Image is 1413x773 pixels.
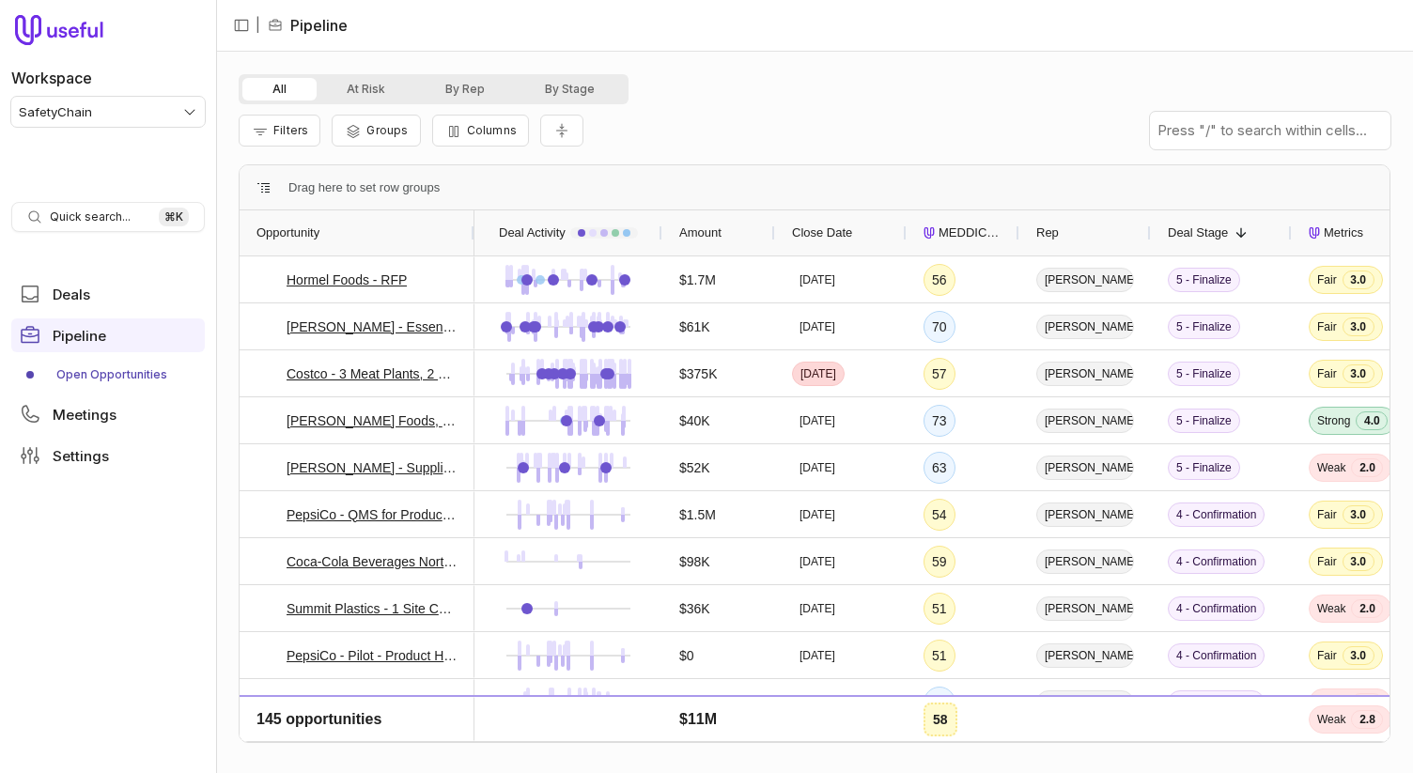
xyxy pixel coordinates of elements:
a: Costco - 3 Meat Plants, 2 Packing Plants [287,363,458,385]
div: $98K [679,550,710,573]
span: Fair [1317,648,1337,663]
span: Meetings [53,408,116,422]
span: 5 - Finalize [1168,362,1240,386]
span: [PERSON_NAME] [1036,690,1134,715]
label: Workspace [11,67,92,89]
span: 3.0 [1343,740,1374,759]
span: 4 - Confirmation [1168,502,1265,527]
span: Columns [467,123,517,137]
span: Settings [53,449,109,463]
span: Fair [1317,554,1337,569]
a: PepsiCo - QMS for Product Hold and CAPA - $2.2M [287,503,458,526]
span: [PERSON_NAME] [1036,643,1134,668]
button: All [242,78,317,100]
button: Columns [432,115,529,147]
span: [PERSON_NAME] [1036,549,1134,574]
button: At Risk [317,78,415,100]
span: 4.0 [1356,411,1388,430]
li: Pipeline [268,14,348,37]
div: 51 [932,597,947,620]
time: [DATE] [800,460,835,475]
time: [DATE] [800,648,835,663]
span: Fair [1317,319,1337,334]
div: 59 [932,550,947,573]
div: $48K [679,691,710,714]
span: 5 - Finalize [1168,456,1240,480]
span: Weak [1317,695,1345,710]
span: 4 - Confirmation [1168,596,1265,621]
div: $0 [679,644,694,667]
span: Deal Stage [1168,222,1228,244]
span: Filters [273,123,308,137]
button: By Stage [515,78,625,100]
span: 4 - Confirmation [1168,549,1265,574]
span: 4 - Confirmation [1168,737,1265,762]
span: 4 - Confirmation [1168,690,1265,715]
div: $1.7M [679,269,716,291]
div: $40K [679,410,710,432]
a: Meetings [11,397,205,431]
a: Newly Weds® Foods - Broadview Facility Essential [287,738,458,761]
button: Group Pipeline [332,115,420,147]
div: 70 [932,316,947,338]
time: [DATE] [800,319,835,334]
div: 57 [932,363,947,385]
span: 3.0 [1343,271,1374,289]
div: 56 [932,269,947,291]
div: 54 [932,503,947,526]
span: [PERSON_NAME] [1036,409,1134,433]
a: Coca-Cola Beverages Northeast, Inc - 2 plant 2025 [287,550,458,573]
span: 3.0 [1343,552,1374,571]
span: [PERSON_NAME] [1036,596,1134,621]
div: Pipeline submenu [11,360,205,390]
span: 2.0 [1351,599,1383,618]
time: [DATE] [800,366,836,381]
button: Collapse all rows [540,115,583,147]
span: Deal Activity [499,222,566,244]
span: Pipeline [53,329,106,343]
span: Amount [679,222,722,244]
span: Strong [1317,413,1350,428]
div: 73 [932,410,947,432]
span: Drag here to set row groups [288,177,440,199]
div: Row Groups [288,177,440,199]
span: 3.0 [1343,505,1374,524]
button: Filter Pipeline [239,115,320,147]
time: [DATE] [800,695,835,710]
div: $52K [679,456,710,479]
span: 5 - Finalize [1168,315,1240,339]
div: 60 [932,691,947,714]
span: 3.0 [1343,364,1374,383]
span: Fair [1317,366,1337,381]
span: [PERSON_NAME] [1036,456,1134,480]
a: Settings [11,439,205,472]
span: Deals [53,287,90,301]
span: Fair [1317,742,1337,757]
span: 2.5 [1351,693,1383,712]
span: MEDDICC Score [939,222,1002,244]
a: Summit Plastics - 1 Site Core [287,597,458,620]
span: [PERSON_NAME] [1036,502,1134,527]
a: Deals [11,277,205,311]
span: | [256,14,260,37]
span: Groups [366,123,408,137]
span: 5 - Finalize [1168,268,1240,292]
span: Fair [1317,272,1337,287]
span: Quick search... [50,209,131,224]
time: [DATE] [800,507,835,522]
span: 4 - Confirmation [1168,643,1265,668]
span: [PERSON_NAME] [1036,315,1134,339]
div: $61K [679,316,710,338]
div: MEDDICC Score [924,210,1002,255]
span: Close Date [792,222,852,244]
button: By Rep [415,78,515,100]
a: Pulmuone Foods USA - Essential (1 Site) [287,691,458,714]
span: Opportunity [256,222,319,244]
span: [PERSON_NAME] [1036,268,1134,292]
a: [PERSON_NAME] - Supplier + Essentials [287,456,458,479]
span: Weak [1317,601,1345,616]
time: [DATE] [800,601,835,616]
div: 69 [932,738,947,761]
span: Fair [1317,507,1337,522]
div: 63 [932,456,947,479]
